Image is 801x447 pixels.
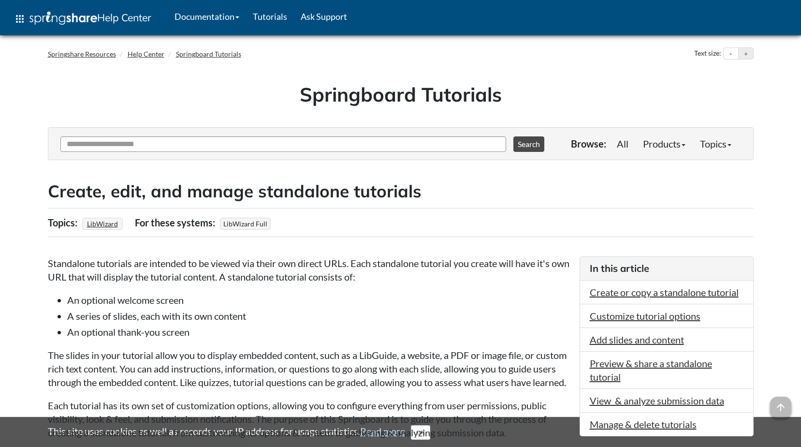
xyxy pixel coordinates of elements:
a: Topics [693,134,739,153]
a: All [610,134,636,153]
h1: Springboard Tutorials [55,81,746,108]
div: Text size: [692,47,723,60]
a: View & analyze submission data [590,395,724,406]
a: Add slides and content [590,334,684,345]
span: apps [14,13,26,25]
span: LibWizard Full [220,218,271,230]
button: Decrease text size [724,48,738,60]
a: Create or copy a standalone tutorial [590,286,739,298]
img: Springshare [29,12,97,25]
span: arrow_upward [770,397,791,418]
li: An optional thank-you screen [67,325,570,339]
a: LibWizard [86,217,119,231]
p: The slides in your tutorial allow you to display embedded content, such as a LibGuide, a website,... [48,348,570,389]
div: Topics: [48,213,80,232]
a: Manage & delete tutorials [590,418,697,430]
a: Ask Support [294,4,354,29]
a: Preview & share a standalone tutorial [590,358,712,383]
a: Tutorials [246,4,294,29]
p: Standalone tutorials are intended to be viewed via their own direct URLs. Each standalone tutoria... [48,256,570,283]
h2: Create, edit, and manage standalone tutorials [48,179,754,203]
a: Customize tutorial options [590,310,700,322]
button: Increase text size [739,48,753,60]
span: Help Center [97,11,151,24]
a: apps Help Center [7,4,158,33]
a: arrow_upward [770,398,791,409]
a: Products [636,134,693,153]
a: Documentation [168,4,246,29]
h3: In this article [590,262,743,275]
button: Search [513,136,544,152]
p: Each tutorial has its own set of customization options, allowing you to configure everything from... [48,399,570,439]
div: This site uses cookies as well as records your IP address for usage statistics. [38,424,763,440]
p: Browse: [571,137,606,150]
li: An optional welcome screen [67,293,570,307]
a: Springboard Tutorials [176,50,241,58]
div: For these systems: [135,213,218,232]
a: Springshare Resources [48,50,116,58]
li: A series of slides, each with its own content [67,309,570,323]
a: Help Center [128,50,164,58]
